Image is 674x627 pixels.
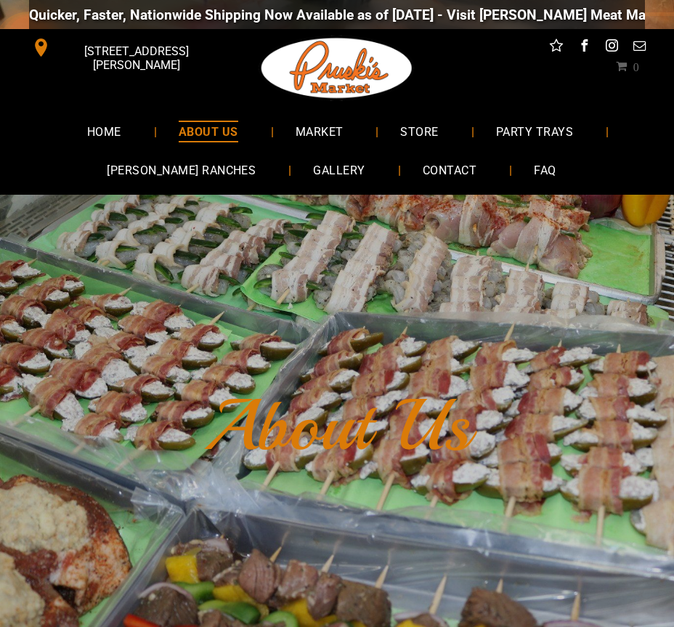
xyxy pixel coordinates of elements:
[291,151,386,190] a: GALLERY
[512,151,577,190] a: FAQ
[630,36,649,59] a: email
[633,60,639,72] span: 0
[85,151,277,190] a: [PERSON_NAME] RANCHES
[378,112,460,150] a: STORE
[157,112,260,150] a: ABOUT US
[54,37,221,79] span: [STREET_ADDRESS][PERSON_NAME]
[474,112,595,150] a: PARTY TRAYS
[259,29,415,108] img: Pruski-s+Market+HQ+Logo2-1920w.png
[401,151,498,190] a: CONTACT
[602,36,621,59] a: instagram
[22,36,222,59] a: [STREET_ADDRESS][PERSON_NAME]
[547,36,566,59] a: Social network
[203,381,471,471] font: About Us
[65,112,143,150] a: HOME
[274,112,365,150] a: MARKET
[574,36,593,59] a: facebook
